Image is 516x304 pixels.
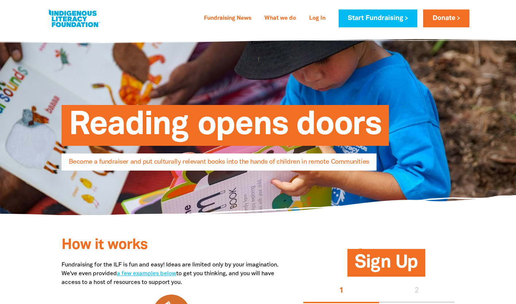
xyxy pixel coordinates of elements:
[303,280,379,303] button: Stage 1
[62,238,147,252] span: How it works
[355,254,418,277] span: Sign Up
[62,261,282,287] p: Fundraising for the ILF is fun and easy! Ideas are limited only by your imagination. We've even p...
[200,13,256,24] a: Fundraising News
[117,271,176,276] a: a few examples below
[423,9,469,27] a: Donate
[305,13,330,24] a: Log In
[339,9,417,27] a: Start Fundraising
[260,13,300,24] a: What we do
[69,110,382,146] span: Reading opens doors
[69,159,369,171] span: Become a fundraiser and put culturally relevant books into the hands of children in remote Commun...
